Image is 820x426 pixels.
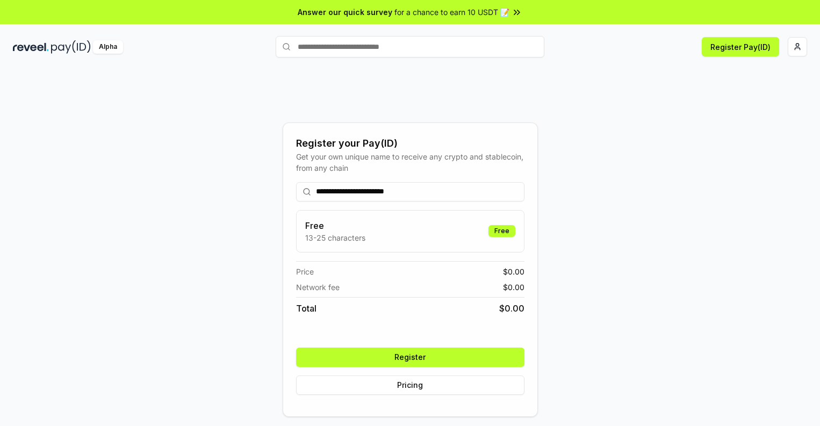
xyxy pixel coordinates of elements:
[296,376,524,395] button: Pricing
[298,6,392,18] span: Answer our quick survey
[51,40,91,54] img: pay_id
[296,302,317,315] span: Total
[499,302,524,315] span: $ 0.00
[296,281,340,293] span: Network fee
[305,219,365,232] h3: Free
[503,266,524,277] span: $ 0.00
[503,281,524,293] span: $ 0.00
[13,40,49,54] img: reveel_dark
[702,37,779,56] button: Register Pay(ID)
[394,6,509,18] span: for a chance to earn 10 USDT 📝
[296,151,524,174] div: Get your own unique name to receive any crypto and stablecoin, from any chain
[296,348,524,367] button: Register
[296,266,314,277] span: Price
[296,136,524,151] div: Register your Pay(ID)
[93,40,123,54] div: Alpha
[305,232,365,243] p: 13-25 characters
[488,225,515,237] div: Free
